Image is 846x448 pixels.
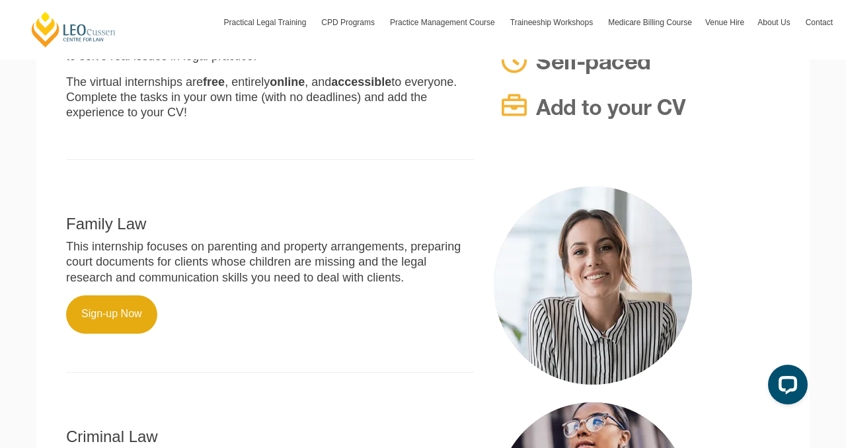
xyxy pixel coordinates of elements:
a: Venue Hire [699,3,751,42]
h2: Family Law [66,215,474,233]
a: Traineeship Workshops [504,3,601,42]
a: [PERSON_NAME] Centre for Law [30,11,118,48]
a: Practice Management Course [383,3,504,42]
a: CPD Programs [315,3,383,42]
p: The virtual internships are , entirely , and to everyone. Complete the tasks in your own time (wi... [66,75,474,121]
strong: accessible [331,75,391,89]
strong: online [270,75,305,89]
a: Practical Legal Training [217,3,315,42]
a: About Us [751,3,798,42]
a: Medicare Billing Course [601,3,699,42]
h2: Criminal Law [66,428,474,445]
iframe: LiveChat chat widget [757,359,813,415]
a: Contact [799,3,839,42]
p: This internship focuses on parenting and property arrangements, preparing court documents for cli... [66,239,474,285]
strong: free [203,75,225,89]
a: Sign-up Now [66,295,157,334]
